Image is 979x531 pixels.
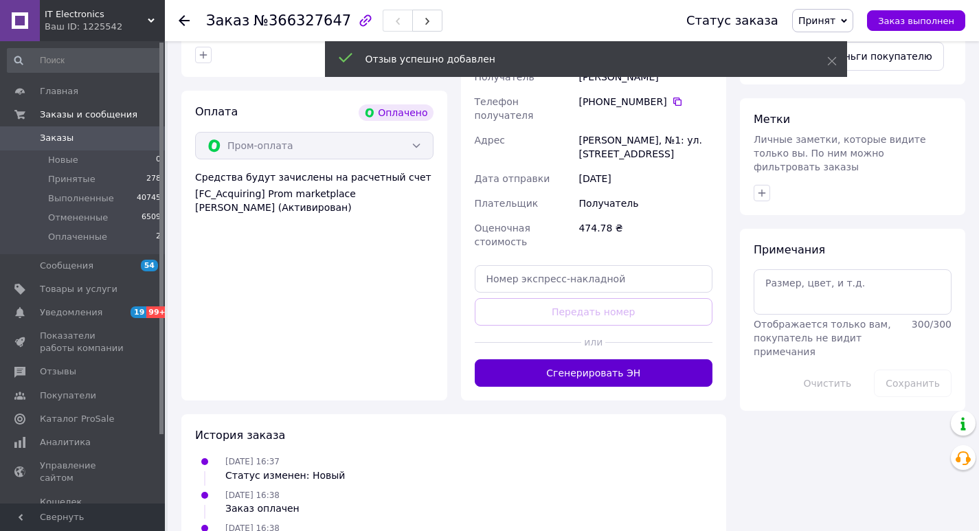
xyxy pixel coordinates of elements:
[48,212,108,224] span: Отмененные
[40,132,74,144] span: Заказы
[48,154,78,166] span: Новые
[475,359,713,387] button: Сгенерировать ЭН
[195,105,238,118] span: Оплата
[206,12,249,29] span: Заказ
[225,468,345,482] div: Статус изменен: Новый
[686,14,778,27] div: Статус заказа
[754,243,825,256] span: Примечания
[48,173,95,185] span: Принятые
[40,365,76,378] span: Отзывы
[754,42,944,71] button: Вернуть деньги покупателю
[48,192,114,205] span: Выполненные
[254,12,351,29] span: №366327647
[142,212,161,224] span: 6509
[40,306,102,319] span: Уведомления
[40,389,96,402] span: Покупатели
[576,128,715,166] div: [PERSON_NAME], №1: ул. [STREET_ADDRESS]
[179,14,190,27] div: Вернуться назад
[475,71,534,82] span: Получатель
[878,16,954,26] span: Заказ выполнен
[40,330,127,354] span: Показатели работы компании
[195,429,285,442] span: История заказа
[225,490,280,500] span: [DATE] 16:38
[578,95,712,109] div: [PHONE_NUMBER]
[45,8,148,21] span: IT Electronics
[576,166,715,191] div: [DATE]
[475,198,539,209] span: Плательщик
[48,231,107,243] span: Оплаченные
[40,85,78,98] span: Главная
[7,48,162,73] input: Поиск
[581,335,605,349] span: или
[137,192,161,205] span: 40745
[195,170,434,214] div: Средства будут зачислены на расчетный счет
[359,104,433,121] div: Оплачено
[475,96,534,121] span: Телефон получателя
[475,265,713,293] input: Номер экспресс-накладной
[40,460,127,484] span: Управление сайтом
[365,52,793,66] div: Отзыв успешно добавлен
[225,457,280,466] span: [DATE] 16:37
[475,223,530,247] span: Оценочная стоимость
[798,15,835,26] span: Принят
[40,260,93,272] span: Сообщения
[40,109,137,121] span: Заказы и сообщения
[156,154,161,166] span: 0
[40,283,117,295] span: Товары и услуги
[141,260,158,271] span: 54
[225,501,300,515] div: Заказ оплачен
[754,134,926,172] span: Личные заметки, которые видите только вы. По ним можно фильтровать заказы
[40,413,114,425] span: Каталог ProSale
[576,216,715,254] div: 474.78 ₴
[131,306,146,318] span: 19
[195,187,434,214] div: [FC_Acquiring] Prom marketplace [PERSON_NAME] (Активирован)
[40,496,127,521] span: Кошелек компании
[912,319,952,330] span: 300 / 300
[754,319,891,357] span: Отображается только вам, покупатель не видит примечания
[156,231,161,243] span: 2
[475,173,550,184] span: Дата отправки
[576,191,715,216] div: Получатель
[754,113,790,126] span: Метки
[146,173,161,185] span: 278
[40,436,91,449] span: Аналитика
[45,21,165,33] div: Ваш ID: 1225542
[146,306,169,318] span: 99+
[475,135,505,146] span: Адрес
[867,10,965,31] button: Заказ выполнен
